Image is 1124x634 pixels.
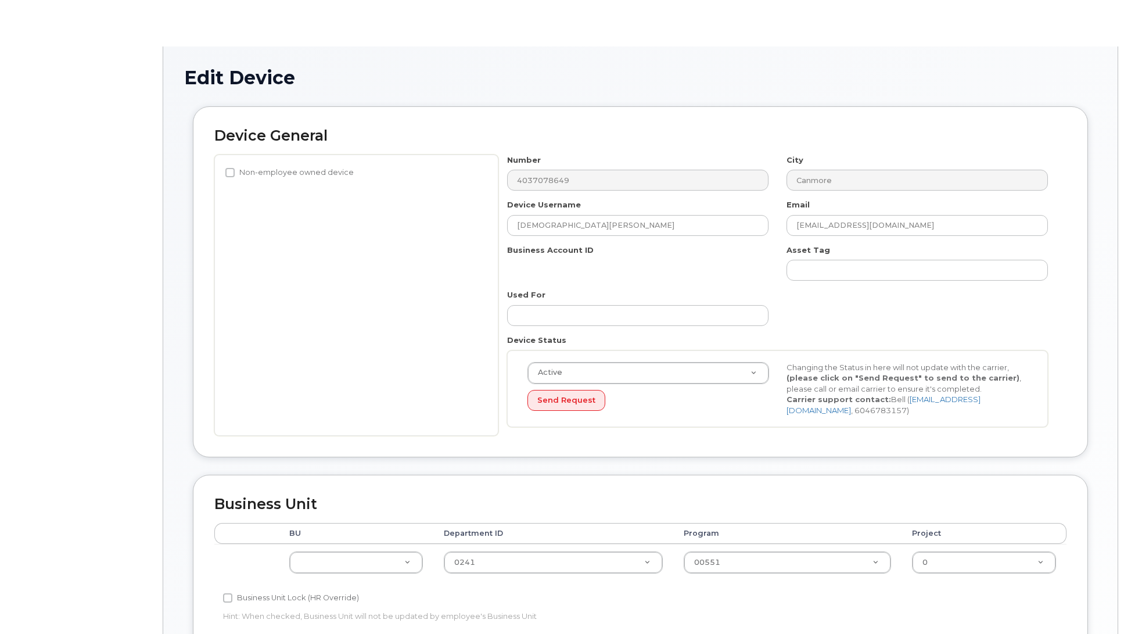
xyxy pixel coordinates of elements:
[444,552,662,573] a: 0241
[913,552,1055,573] a: 0
[787,373,1019,382] strong: (please click on "Send Request" to send to the carrier)
[787,155,803,166] label: City
[225,166,354,180] label: Non-employee owned device
[673,523,901,544] th: Program
[902,523,1066,544] th: Project
[507,155,541,166] label: Number
[223,611,773,622] p: Hint: When checked, Business Unit will not be updated by employee's Business Unit
[922,558,928,567] span: 0
[214,128,1066,144] h2: Device General
[507,245,594,256] label: Business Account ID
[787,395,891,404] strong: Carrier support contact:
[694,558,720,567] span: 00551
[454,558,475,567] span: 0241
[225,168,235,177] input: Non-employee owned device
[184,67,1097,88] h1: Edit Device
[787,245,830,256] label: Asset Tag
[279,523,433,544] th: BU
[787,199,810,210] label: Email
[527,390,605,411] button: Send Request
[433,523,673,544] th: Department ID
[531,367,562,378] span: Active
[507,199,581,210] label: Device Username
[214,496,1066,513] h2: Business Unit
[778,362,1037,416] div: Changing the Status in here will not update with the carrier, , please call or email carrier to e...
[507,289,545,300] label: Used For
[223,591,359,605] label: Business Unit Lock (HR Override)
[684,552,890,573] a: 00551
[507,335,566,346] label: Device Status
[223,593,232,603] input: Business Unit Lock (HR Override)
[787,395,981,415] a: [EMAIL_ADDRESS][DOMAIN_NAME]
[528,363,769,384] a: Active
